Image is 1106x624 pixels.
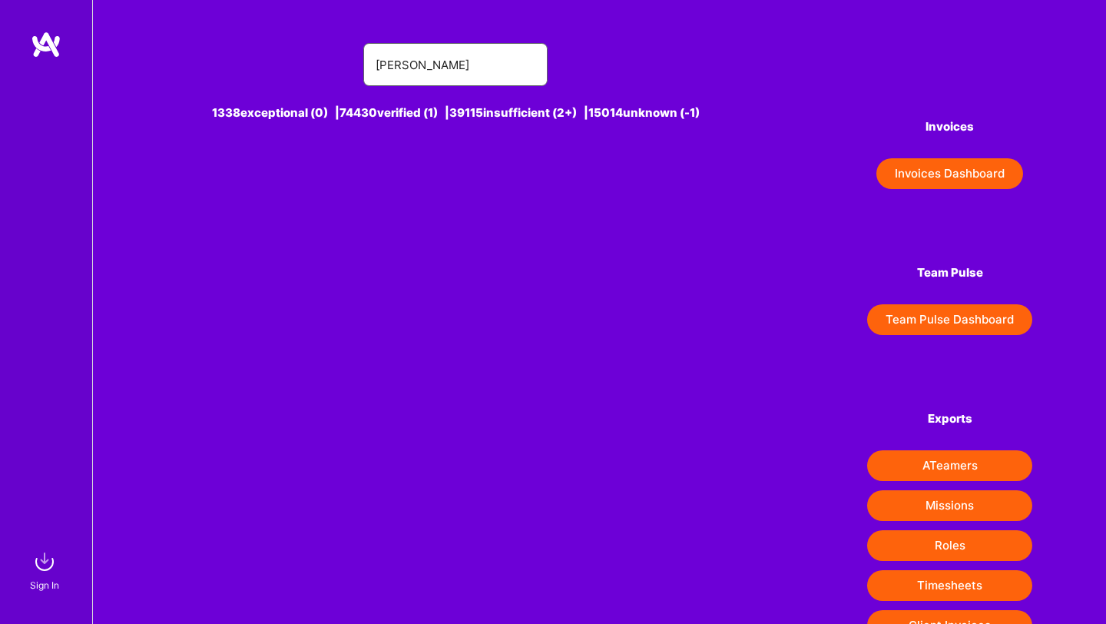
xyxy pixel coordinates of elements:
[867,120,1032,134] h4: Invoices
[30,577,59,593] div: Sign In
[376,45,535,85] input: Search for an A-Teamer
[867,570,1032,601] button: Timesheets
[867,304,1032,335] button: Team Pulse Dashboard
[867,530,1032,561] button: Roles
[867,450,1032,481] button: ATeamers
[29,546,60,577] img: sign in
[867,266,1032,280] h4: Team Pulse
[876,158,1023,189] button: Invoices Dashboard
[867,158,1032,189] a: Invoices Dashboard
[867,412,1032,426] h4: Exports
[167,105,745,121] div: 1338 exceptional (0) | 74430 verified (1) | 39115 insufficient (2+) | 15014 unknown (-1)
[867,490,1032,521] button: Missions
[32,546,60,593] a: sign inSign In
[31,31,61,58] img: logo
